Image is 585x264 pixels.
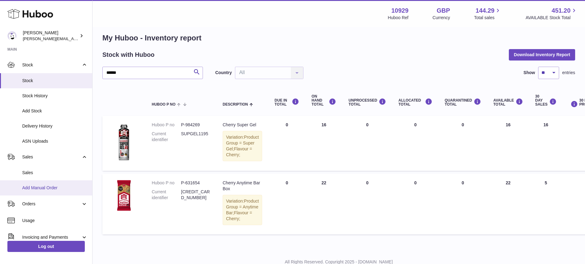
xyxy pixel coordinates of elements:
[305,116,342,171] td: 16
[226,146,252,157] span: Flavour = Cherry;
[445,98,481,107] div: QUARANTINED Total
[23,30,78,42] div: [PERSON_NAME]
[474,6,501,21] a: 144.29 Total sales
[226,135,259,151] span: Product Group = Super Gel;
[388,15,409,21] div: Huboo Ref
[22,138,88,144] span: ASN Uploads
[274,98,299,107] div: DUE IN TOTAL
[474,15,501,21] span: Total sales
[476,6,494,15] span: 144.29
[391,6,409,15] strong: 10929
[462,180,464,185] span: 0
[348,98,386,107] div: UNPROCESSED Total
[152,103,175,107] span: Huboo P no
[223,180,262,192] div: Cherry Anytime Bar Box
[7,31,17,40] img: thomas@otesports.co.uk
[342,174,392,234] td: 0
[493,98,523,107] div: AVAILABLE Total
[524,70,535,76] label: Show
[392,174,439,234] td: 0
[22,78,88,84] span: Stock
[7,241,85,252] a: Log out
[181,189,210,201] dd: [CREDIT_CARD_NUMBER]
[215,70,232,76] label: Country
[109,122,139,163] img: product image
[22,62,81,68] span: Stock
[102,51,154,59] h2: Stock with Huboo
[102,33,575,43] h1: My Huboo - Inventory report
[22,154,81,160] span: Sales
[152,131,181,143] dt: Current identifier
[342,116,392,171] td: 0
[525,6,578,21] a: 451.20 AVAILABLE Stock Total
[152,122,181,128] dt: Huboo P no
[437,6,450,15] strong: GBP
[268,116,305,171] td: 0
[268,174,305,234] td: 0
[525,15,578,21] span: AVAILABLE Stock Total
[223,103,248,107] span: Description
[109,180,139,211] img: product image
[22,170,88,176] span: Sales
[487,174,529,234] td: 22
[22,93,88,99] span: Stock History
[311,94,336,107] div: ON HAND Total
[181,131,210,143] dd: SUPGEL1195
[398,98,432,107] div: ALLOCATED Total
[392,116,439,171] td: 0
[223,122,262,128] div: Cherry Super Gel
[226,199,259,215] span: Product Group = Anytime Bar;
[562,70,575,76] span: entries
[529,116,563,171] td: 16
[22,108,88,114] span: Add Stock
[226,210,252,221] span: Flavour = Cherry;
[23,36,124,41] span: [PERSON_NAME][EMAIL_ADDRESS][DOMAIN_NAME]
[535,94,557,107] div: 30 DAY SALES
[305,174,342,234] td: 22
[181,180,210,186] dd: P-631654
[152,189,181,201] dt: Current identifier
[22,218,88,224] span: Usage
[223,131,262,161] div: Variation:
[433,15,450,21] div: Currency
[22,201,81,207] span: Orders
[223,195,262,225] div: Variation:
[462,122,464,127] span: 0
[181,122,210,128] dd: P-984269
[22,185,88,191] span: Add Manual Order
[22,234,81,240] span: Invoicing and Payments
[529,174,563,234] td: 5
[509,49,575,60] button: Download Inventory Report
[487,116,529,171] td: 16
[152,180,181,186] dt: Huboo P no
[552,6,571,15] span: 451.20
[22,123,88,129] span: Delivery History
